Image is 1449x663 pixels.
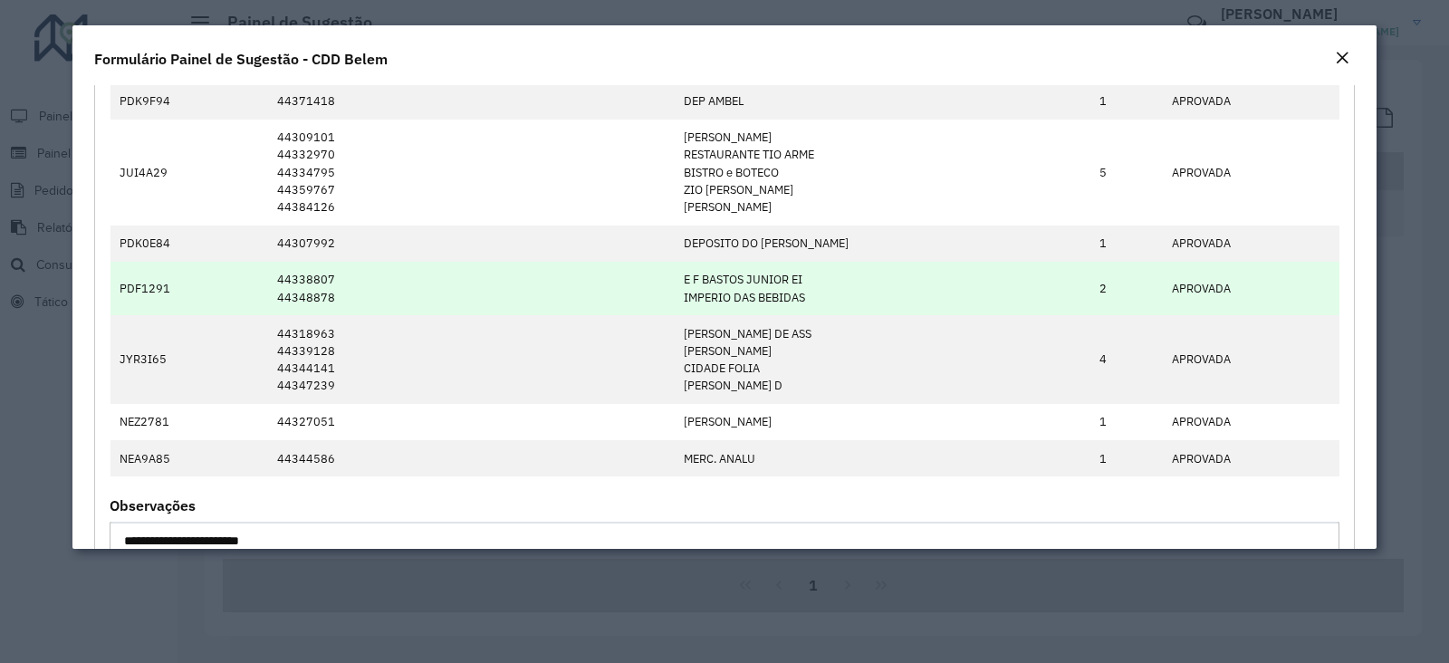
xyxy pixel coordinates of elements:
td: DEPOSITO DO [PERSON_NAME] [675,226,1090,262]
td: [PERSON_NAME] DE ASS [PERSON_NAME] CIDADE FOLIA [PERSON_NAME] D [675,315,1090,404]
td: 2 [1090,262,1163,315]
td: NEA9A85 [110,440,268,476]
td: 4 [1090,315,1163,404]
td: PDF1291 [110,262,268,315]
td: 1 [1090,404,1163,440]
td: E F BASTOS JUNIOR EI IMPERIO DAS BEBIDAS [675,262,1090,315]
td: 44327051 [268,404,675,440]
td: NEZ2781 [110,404,268,440]
td: 1 [1090,440,1163,476]
em: Fechar [1335,51,1349,65]
td: 1 [1090,83,1163,120]
td: 44344586 [268,440,675,476]
td: 5 [1090,120,1163,226]
td: APROVADA [1163,440,1339,476]
button: Close [1329,47,1355,71]
td: [PERSON_NAME] RESTAURANTE TIO ARME BISTRO e BOTECO ZIO [PERSON_NAME] [PERSON_NAME] [675,120,1090,226]
td: JYR3I65 [110,315,268,404]
td: 44371418 [268,83,675,120]
td: 44309101 44332970 44334795 44359767 44384126 [268,120,675,226]
td: 1 [1090,226,1163,262]
td: APROVADA [1163,262,1339,315]
td: APROVADA [1163,404,1339,440]
td: [PERSON_NAME] [675,404,1090,440]
h4: Formulário Painel de Sugestão - CDD Belem [94,48,388,70]
td: DEP AMBEL [675,83,1090,120]
td: 44338807 44348878 [268,262,675,315]
td: 44318963 44339128 44344141 44347239 [268,315,675,404]
td: APROVADA [1163,120,1339,226]
td: 44307992 [268,226,675,262]
td: PDK0E84 [110,226,268,262]
td: APROVADA [1163,83,1339,120]
td: APROVADA [1163,315,1339,404]
td: JUI4A29 [110,120,268,226]
td: PDK9F94 [110,83,268,120]
td: APROVADA [1163,226,1339,262]
td: MERC. ANALU [675,440,1090,476]
label: Observações [110,495,196,516]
